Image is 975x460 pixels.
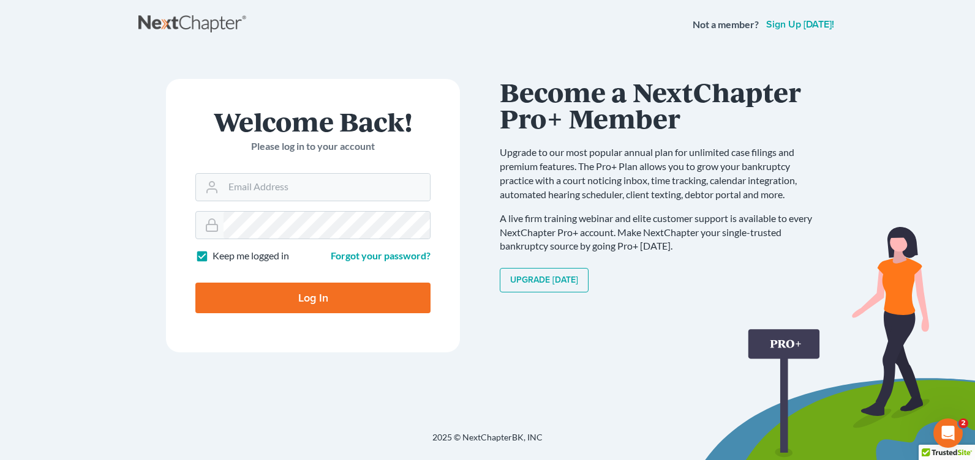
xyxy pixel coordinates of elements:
a: Sign up [DATE]! [764,20,837,29]
p: A live firm training webinar and elite customer support is available to every NextChapter Pro+ ac... [500,212,824,254]
strong: Not a member? [693,18,759,32]
input: Email Address [224,174,430,201]
p: Please log in to your account [195,139,431,154]
iframe: Intercom live chat [933,418,963,448]
p: Upgrade to our most popular annual plan for unlimited case filings and premium features. The Pro+... [500,146,824,201]
a: Upgrade [DATE] [500,268,589,292]
input: Log In [195,283,431,313]
label: Keep me logged in [213,249,289,263]
a: Forgot your password? [331,250,431,261]
span: 2 [958,418,968,428]
h1: Become a NextChapter Pro+ Member [500,79,824,131]
div: 2025 © NextChapterBK, INC [138,431,837,453]
h1: Welcome Back! [195,108,431,135]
